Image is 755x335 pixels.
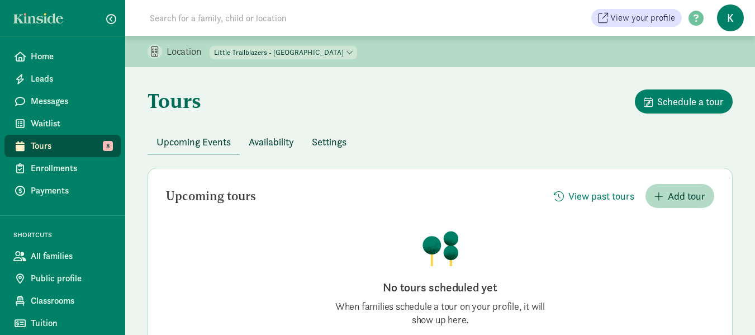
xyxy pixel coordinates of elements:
[156,134,231,149] span: Upcoming Events
[303,130,355,154] button: Settings
[31,117,112,130] span: Waitlist
[4,180,121,202] a: Payments
[4,312,121,334] a: Tuition
[591,9,682,27] a: View your profile
[4,90,121,112] a: Messages
[421,230,459,266] img: illustration-trees.png
[148,89,201,112] h1: Tours
[4,245,121,267] a: All families
[31,294,112,308] span: Classrooms
[4,112,121,135] a: Waitlist
[31,139,112,153] span: Tours
[568,188,634,204] span: View past tours
[4,267,121,290] a: Public profile
[31,72,112,86] span: Leads
[103,141,113,151] span: 8
[635,89,733,114] button: Schedule a tour
[545,190,643,203] a: View past tours
[31,249,112,263] span: All families
[610,11,675,25] span: View your profile
[699,281,755,335] iframe: Chat Widget
[31,50,112,63] span: Home
[657,94,724,109] span: Schedule a tour
[545,184,643,208] button: View past tours
[329,300,552,327] p: When families schedule a tour on your profile, it will show up here.
[167,45,210,58] p: Location
[31,95,112,108] span: Messages
[4,157,121,180] a: Enrollments
[249,134,294,149] span: Availability
[4,290,121,312] a: Classrooms
[329,280,552,295] h2: No tours scheduled yet
[312,134,346,149] span: Settings
[31,184,112,197] span: Payments
[717,4,744,31] span: K
[143,7,457,29] input: Search for a family, child or location
[4,68,121,90] a: Leads
[4,45,121,68] a: Home
[148,130,240,154] button: Upcoming Events
[668,188,705,204] span: Add tour
[31,272,112,285] span: Public profile
[31,317,112,330] span: Tuition
[166,190,256,203] h2: Upcoming tours
[4,135,121,157] a: Tours 8
[645,184,714,208] button: Add tour
[240,130,303,154] button: Availability
[31,162,112,175] span: Enrollments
